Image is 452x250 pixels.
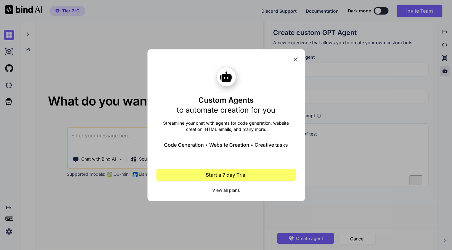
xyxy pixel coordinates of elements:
span: • [205,141,208,149]
span: View all plans [156,187,296,193]
span: Code Generation [164,141,204,149]
p: Streamline your chat with agents for code generation, website creation, HTML emails, and many more. [156,120,296,132]
h1: Custom Agents [177,95,275,115]
span: • [251,141,253,149]
span: Start a 7 day Trial [206,171,247,179]
button: Start a 7 day Trial [156,169,296,181]
span: to automate creation for you [177,106,275,114]
span: Creative tasks [255,141,288,149]
span: Website Creation [209,141,249,149]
